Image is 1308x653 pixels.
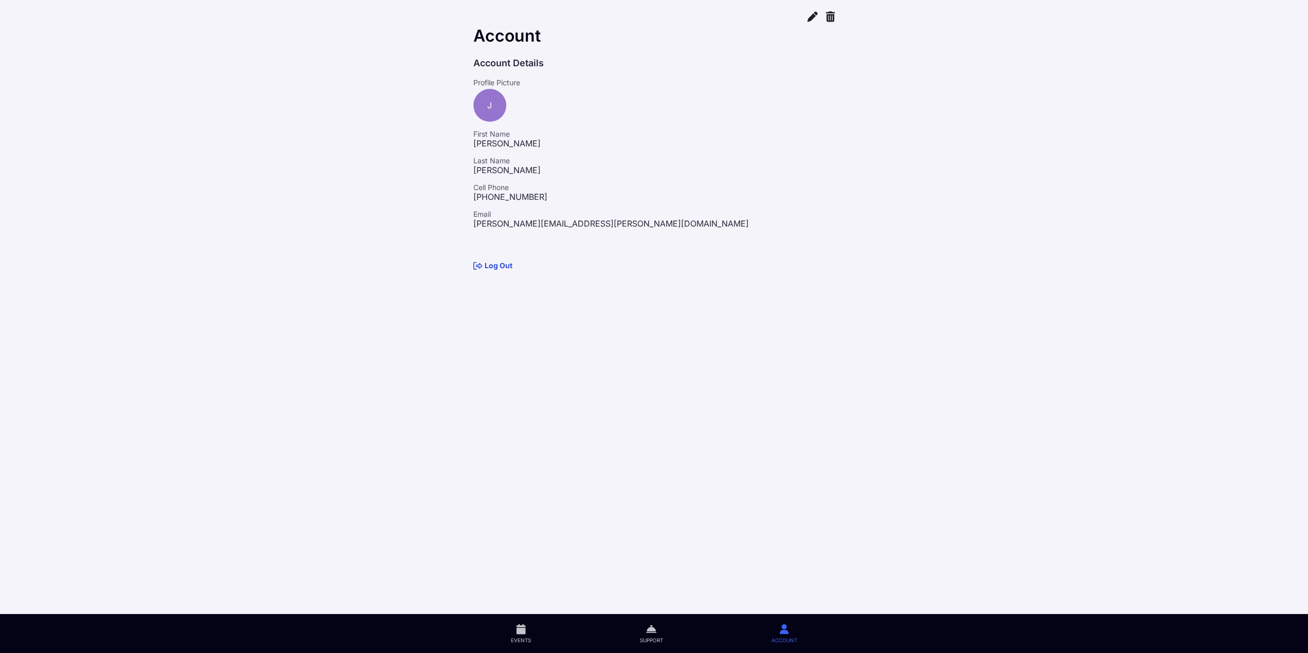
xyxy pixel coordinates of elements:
a: Account [717,614,851,653]
a: Support [585,614,717,653]
p: Account Details [473,56,835,70]
span: Account [771,637,797,644]
a: Log Out [473,261,512,270]
p: First Name [473,130,835,138]
span: Support [639,637,662,644]
div: Account [473,26,835,46]
span: Events [511,637,531,644]
p: Last Name [473,157,835,165]
p: Profile Picture [473,79,835,87]
p: [PERSON_NAME][EMAIL_ADDRESS][PERSON_NAME][DOMAIN_NAME] [473,218,835,229]
p: [PERSON_NAME] [473,138,835,148]
p: Email [473,210,835,218]
p: [PHONE_NUMBER] [473,192,835,202]
span: J [487,100,492,110]
p: [PERSON_NAME] [473,165,835,175]
a: Events [457,614,585,653]
p: Cell Phone [473,183,835,192]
